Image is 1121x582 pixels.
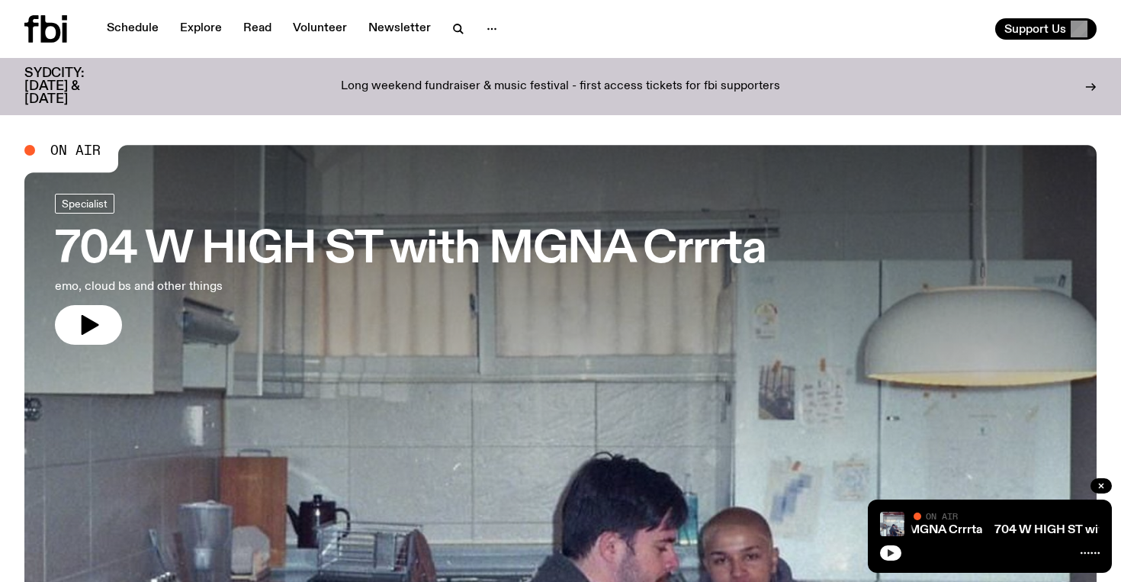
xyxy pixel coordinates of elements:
[98,18,168,40] a: Schedule
[791,524,982,536] a: 704 W HIGH ST with MGNA Crrrta
[50,143,101,157] span: On Air
[234,18,281,40] a: Read
[1004,22,1066,36] span: Support Us
[55,229,766,272] h3: 704 W HIGH ST with MGNA Crrrta
[359,18,440,40] a: Newsletter
[284,18,356,40] a: Volunteer
[24,67,122,106] h3: SYDCITY: [DATE] & [DATE]
[171,18,231,40] a: Explore
[880,512,904,536] img: Pat sits at a dining table with his profile facing the camera. Rhea sits to his left facing the c...
[341,80,780,94] p: Long weekend fundraiser & music festival - first access tickets for fbi supporters
[55,194,114,214] a: Specialist
[55,194,766,345] a: 704 W HIGH ST with MGNA Crrrtaemo, cloud bs and other things
[926,511,958,521] span: On Air
[62,198,108,209] span: Specialist
[995,18,1097,40] button: Support Us
[55,278,445,296] p: emo, cloud bs and other things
